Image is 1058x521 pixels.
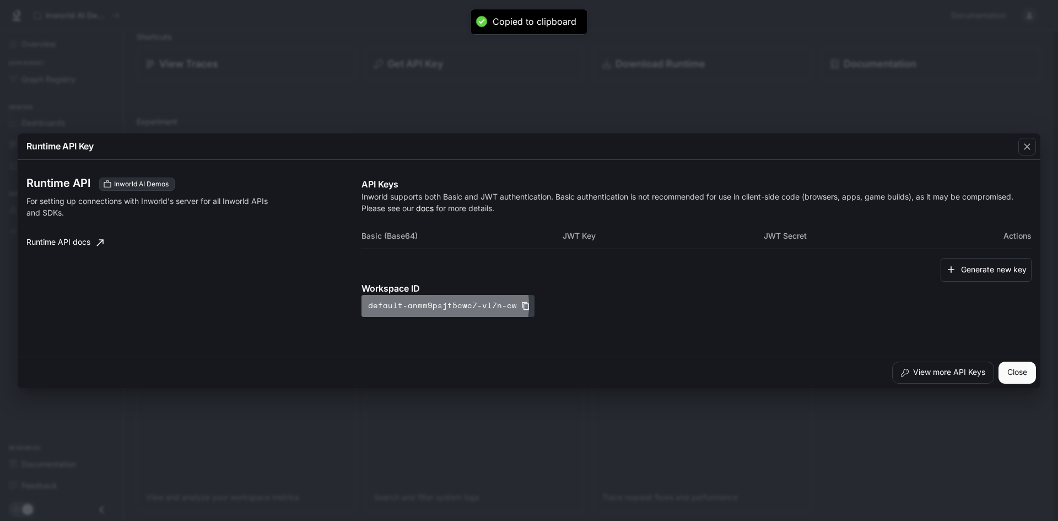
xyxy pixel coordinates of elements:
button: Close [998,362,1036,384]
th: JWT Key [563,223,764,249]
button: Generate new key [941,258,1032,282]
p: Runtime API Key [26,139,94,153]
p: For setting up connections with Inworld's server for all Inworld APIs and SDKs. [26,195,271,218]
div: These keys will apply to your current workspace only [99,178,175,191]
a: Runtime API docs [22,232,108,254]
h3: Runtime API [26,178,90,189]
button: View more API Keys [892,362,994,384]
p: API Keys [361,178,1032,191]
span: Inworld AI Demos [110,179,173,189]
p: Workspace ID [361,282,1032,295]
div: Copied to clipboard [493,16,576,28]
p: Inworld supports both Basic and JWT authentication. Basic authentication is not recommended for u... [361,191,1032,214]
th: JWT Secret [764,223,965,249]
a: docs [416,203,434,213]
th: Basic (Base64) [361,223,563,249]
th: Actions [964,223,1032,249]
button: default-anmm9psjt5cwc7-vl7n-cw [361,295,535,317]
